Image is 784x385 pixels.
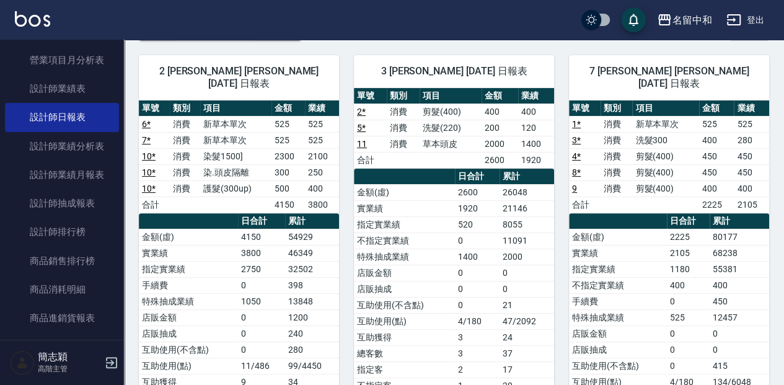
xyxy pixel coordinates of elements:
[285,293,339,309] td: 13848
[357,139,367,149] a: 11
[569,100,601,117] th: 單號
[569,309,667,325] td: 特殊抽成業績
[500,169,554,185] th: 累計
[285,245,339,261] td: 46349
[354,152,387,168] td: 合計
[139,197,170,213] td: 合計
[569,277,667,293] td: 不指定實業績
[667,358,710,374] td: 0
[354,297,455,313] td: 互助使用(不含點)
[569,261,667,277] td: 指定實業績
[139,309,238,325] td: 店販金額
[285,229,339,245] td: 54929
[569,100,769,213] table: a dense table
[734,116,769,132] td: 525
[734,148,769,164] td: 450
[734,164,769,180] td: 450
[482,120,518,136] td: 200
[305,148,339,164] td: 2100
[285,325,339,342] td: 240
[672,12,711,28] div: 名留中和
[285,213,339,229] th: 累計
[482,104,518,120] td: 400
[170,100,201,117] th: 類別
[667,245,710,261] td: 2105
[482,152,518,168] td: 2600
[387,88,420,104] th: 類別
[455,297,500,313] td: 0
[734,132,769,148] td: 280
[15,11,50,27] img: Logo
[699,132,734,148] td: 400
[500,216,554,232] td: 8055
[500,232,554,249] td: 11091
[139,277,238,293] td: 手續費
[420,88,482,104] th: 項目
[354,200,455,216] td: 實業績
[455,265,500,281] td: 0
[699,180,734,197] td: 400
[632,180,699,197] td: 剪髮(400)
[699,148,734,164] td: 450
[271,148,306,164] td: 2300
[369,65,539,77] span: 3 [PERSON_NAME] [DATE] 日報表
[569,325,667,342] td: 店販金額
[154,65,324,90] span: 2 [PERSON_NAME] [PERSON_NAME][DATE] 日報表
[518,120,554,136] td: 120
[734,100,769,117] th: 業績
[710,342,769,358] td: 0
[139,293,238,309] td: 特殊抽成業績
[170,148,201,164] td: 消費
[271,180,306,197] td: 500
[569,229,667,245] td: 金額(虛)
[238,245,285,261] td: 3800
[305,180,339,197] td: 400
[710,213,769,229] th: 累計
[354,313,455,329] td: 互助使用(點)
[354,184,455,200] td: 金額(虛)
[667,293,710,309] td: 0
[482,136,518,152] td: 2000
[170,132,201,148] td: 消費
[10,350,35,375] img: Person
[139,261,238,277] td: 指定實業績
[420,136,482,152] td: 草本頭皮
[500,249,554,265] td: 2000
[601,132,632,148] td: 消費
[710,309,769,325] td: 12457
[387,136,420,152] td: 消費
[285,358,339,374] td: 99/4450
[601,100,632,117] th: 類別
[455,216,500,232] td: 520
[518,104,554,120] td: 400
[667,229,710,245] td: 2225
[569,197,601,213] td: 合計
[285,342,339,358] td: 280
[305,116,339,132] td: 525
[500,313,554,329] td: 47/2092
[354,88,554,169] table: a dense table
[710,325,769,342] td: 0
[518,88,554,104] th: 業績
[354,281,455,297] td: 店販抽成
[632,164,699,180] td: 剪髮(400)
[667,261,710,277] td: 1180
[518,152,554,168] td: 1920
[200,164,271,180] td: 染.頭皮隔離
[455,169,500,185] th: 日合計
[238,261,285,277] td: 2750
[238,309,285,325] td: 0
[305,100,339,117] th: 業績
[285,309,339,325] td: 1200
[354,345,455,361] td: 總客數
[139,100,339,213] table: a dense table
[667,325,710,342] td: 0
[238,277,285,293] td: 0
[710,277,769,293] td: 400
[5,132,119,161] a: 設計師業績分析表
[285,277,339,293] td: 398
[632,148,699,164] td: 剪髮(400)
[38,363,101,374] p: 高階主管
[238,358,285,374] td: 11/486
[200,100,271,117] th: 項目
